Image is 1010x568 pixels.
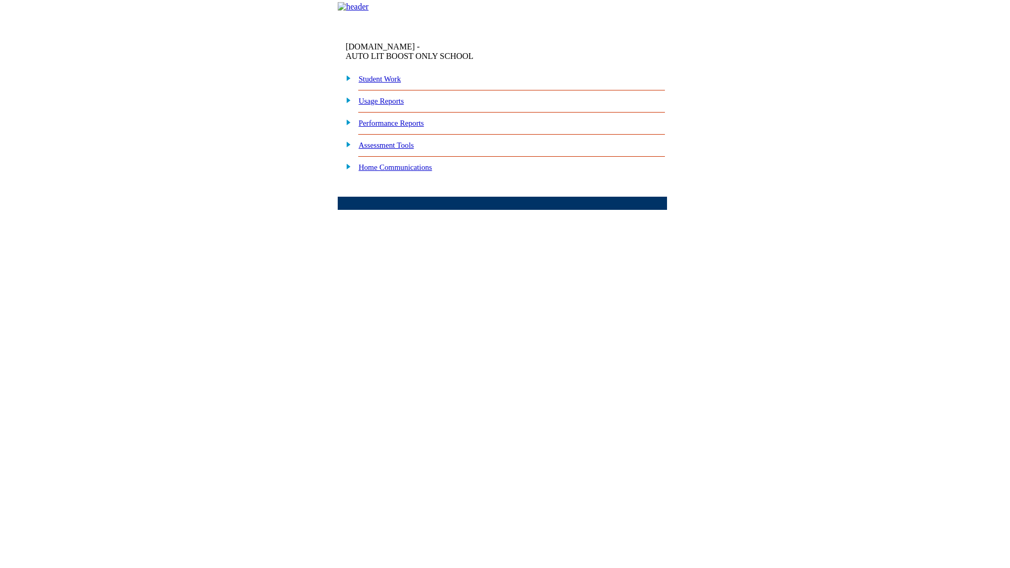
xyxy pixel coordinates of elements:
[346,42,539,61] td: [DOMAIN_NAME] -
[359,75,401,83] a: Student Work
[338,2,369,12] img: header
[359,97,404,105] a: Usage Reports
[340,95,351,105] img: plus.gif
[340,161,351,171] img: plus.gif
[340,139,351,149] img: plus.gif
[340,117,351,127] img: plus.gif
[359,141,414,149] a: Assessment Tools
[359,163,432,171] a: Home Communications
[359,119,424,127] a: Performance Reports
[340,73,351,83] img: plus.gif
[346,52,473,60] nobr: AUTO LIT BOOST ONLY SCHOOL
